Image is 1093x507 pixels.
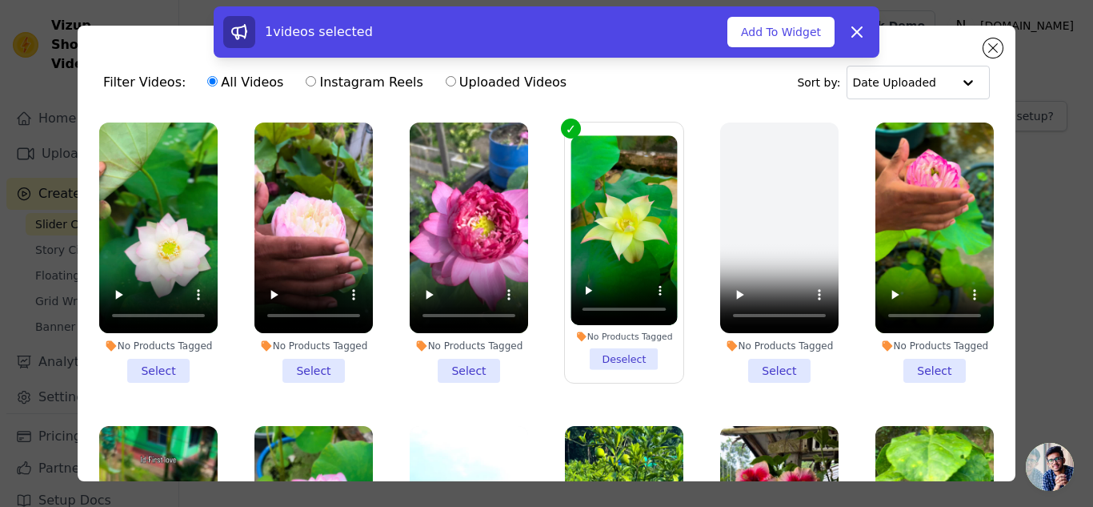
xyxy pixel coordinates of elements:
div: No Products Tagged [875,340,994,352]
div: Filter Videos: [103,64,575,101]
label: All Videos [206,72,284,93]
label: Uploaded Videos [445,72,567,93]
div: Open chat [1026,443,1074,491]
button: Add To Widget [727,17,835,47]
div: No Products Tagged [571,331,677,342]
label: Instagram Reels [305,72,423,93]
div: No Products Tagged [254,340,373,352]
div: Sort by: [797,66,990,99]
div: No Products Tagged [410,340,528,352]
span: 1 videos selected [265,24,373,39]
div: No Products Tagged [720,340,839,352]
div: No Products Tagged [99,340,218,352]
